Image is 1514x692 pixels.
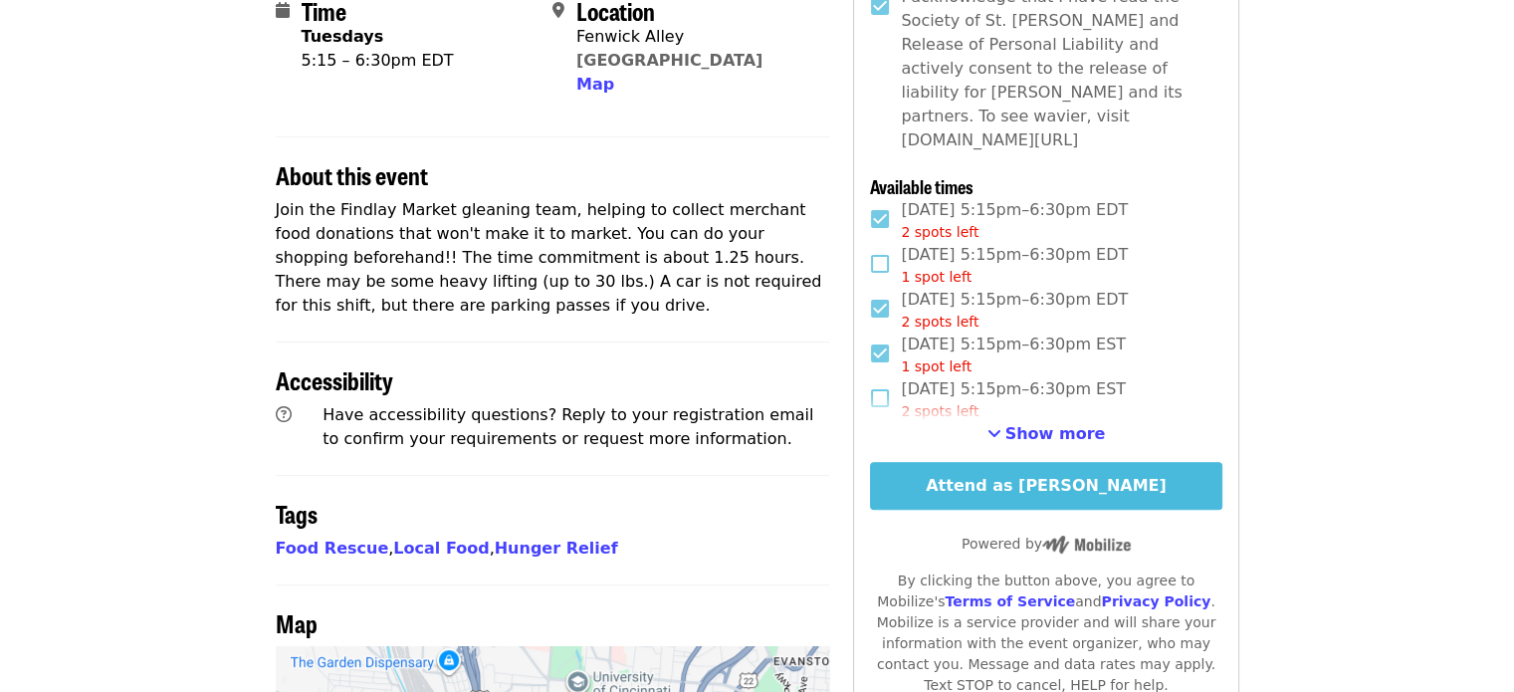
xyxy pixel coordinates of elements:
[495,539,618,558] a: Hunger Relief
[870,173,973,199] span: Available times
[276,405,292,424] i: question-circle icon
[576,73,614,97] button: Map
[901,403,978,419] span: 2 spots left
[276,362,393,397] span: Accessibility
[1042,536,1131,554] img: Powered by Mobilize
[276,496,318,531] span: Tags
[276,539,394,558] span: ,
[945,593,1075,609] a: Terms of Service
[393,539,494,558] span: ,
[901,243,1128,288] span: [DATE] 5:15pm–6:30pm EDT
[901,198,1128,243] span: [DATE] 5:15pm–6:30pm EDT
[552,1,564,20] i: map-marker-alt icon
[901,333,1126,377] span: [DATE] 5:15pm–6:30pm EST
[1005,424,1106,443] span: Show more
[576,25,762,49] div: Fenwick Alley
[870,462,1221,510] button: Attend as [PERSON_NAME]
[276,605,318,640] span: Map
[276,198,830,318] p: Join the Findlay Market gleaning team, helping to collect merchant food donations that won't make...
[302,49,454,73] div: 5:15 – 6:30pm EDT
[901,288,1128,333] span: [DATE] 5:15pm–6:30pm EDT
[987,422,1106,446] button: See more timeslots
[393,539,489,558] a: Local Food
[901,358,972,374] span: 1 spot left
[576,75,614,94] span: Map
[276,1,290,20] i: calendar icon
[276,157,428,192] span: About this event
[901,377,1126,422] span: [DATE] 5:15pm–6:30pm EST
[276,539,389,558] a: Food Rescue
[1101,593,1210,609] a: Privacy Policy
[323,405,813,448] span: Have accessibility questions? Reply to your registration email to confirm your requirements or re...
[302,27,384,46] strong: Tuesdays
[901,224,978,240] span: 2 spots left
[576,51,762,70] a: [GEOGRAPHIC_DATA]
[901,314,978,330] span: 2 spots left
[901,269,972,285] span: 1 spot left
[962,536,1131,552] span: Powered by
